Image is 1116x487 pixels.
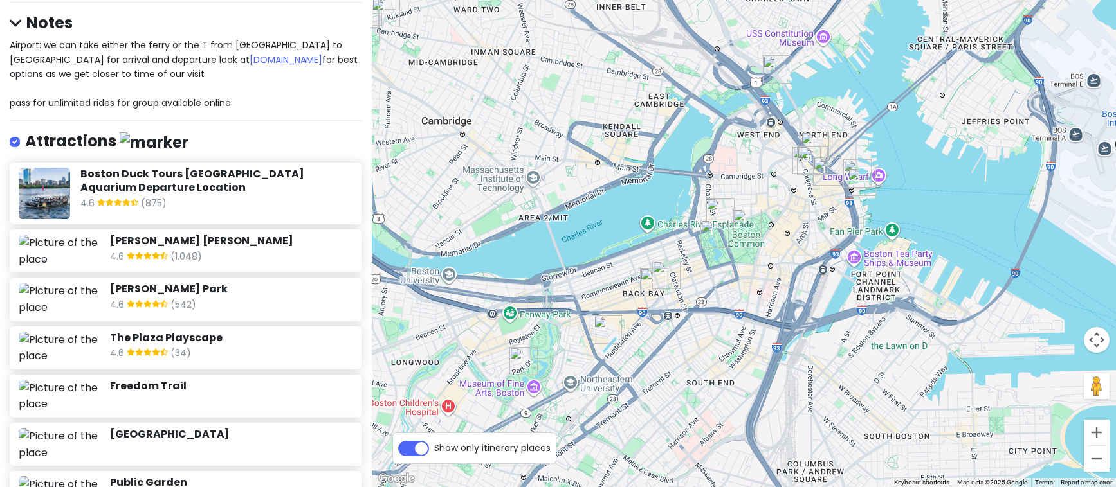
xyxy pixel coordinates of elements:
[120,132,188,152] img: marker
[795,112,805,123] div: Freedom Trail
[110,346,127,362] span: 4.6
[813,157,841,186] div: Faneuil Hall Marketplace
[80,168,353,195] h6: Boston Duck Tours [GEOGRAPHIC_DATA] Aquarium Departure Location
[110,380,353,393] h6: Freedom Trail
[801,132,829,160] div: Rose Kennedy Greenway
[1035,479,1053,486] a: Terms (opens in new tab)
[19,283,99,315] img: Picture of the place
[505,317,515,328] div: Fenway Park
[1061,479,1112,486] a: Report a map error
[375,470,417,487] a: Open this area in Google Maps (opens a new window)
[763,55,791,84] div: Paul Revere Park
[509,347,538,375] div: Back Bay Fens
[434,441,551,455] span: Show only itinerary places
[110,235,353,248] h6: [PERSON_NAME] [PERSON_NAME]
[10,39,360,109] span: Airport: we can take either the ferry or the T from [GEOGRAPHIC_DATA] to [GEOGRAPHIC_DATA] for ar...
[706,198,735,226] div: Beacon Hill
[110,249,127,266] span: 4.6
[1084,420,1110,445] button: Zoom in
[141,196,167,213] span: (875)
[10,13,362,33] h4: Notes
[19,380,99,412] img: Picture of the place
[110,332,353,345] h6: The Plaza Playscape
[797,146,825,175] div: The New England Holocaust Memorial
[19,428,99,461] img: Picture of the place
[110,283,353,296] h6: [PERSON_NAME] Park
[848,168,876,196] div: Boston Duck Tours New England Aquarium Departure Location
[170,346,191,362] span: (34)
[733,209,762,237] div: Boston Common
[351,13,380,42] div: Harvard Yard
[792,146,821,174] div: The Plaza Playscape
[894,478,949,487] button: Keyboard shortcuts
[700,220,729,248] div: Public Garden
[375,470,417,487] img: Google
[843,159,872,188] div: Boston Marriott Long Wharf
[640,268,668,296] div: Boston Public Library - Central Library
[1084,327,1110,353] button: Map camera controls
[652,261,681,289] div: Copley Square
[250,53,322,66] a: [DOMAIN_NAME]
[110,297,127,314] span: 4.6
[957,479,1027,486] span: Map data ©2025 Google
[80,196,97,213] span: 4.6
[170,249,202,266] span: (1,048)
[1084,446,1110,472] button: Zoom out
[25,131,188,152] h4: Attractions
[110,428,353,441] h6: [GEOGRAPHIC_DATA]
[19,235,99,267] img: Picture of the place
[170,297,196,314] span: (542)
[1084,373,1110,399] button: Drag Pegman onto the map to open Street View
[800,146,828,175] div: Union Oyster House
[19,332,99,364] img: Picture of the place
[564,247,574,258] div: Charles River Basin
[19,168,70,219] img: Picture of the place
[594,315,622,344] div: Christian Science Plaza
